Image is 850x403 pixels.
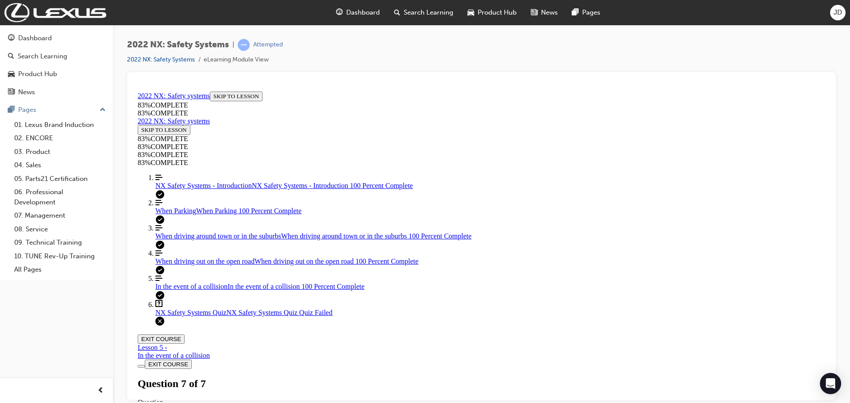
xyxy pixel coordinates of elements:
[4,55,127,63] div: 83 % COMPLETE
[4,311,691,319] div: Question
[4,29,127,63] section: Course Information
[147,144,337,152] span: When driving around town or in the suburbs 100 Percent Complete
[18,87,35,97] div: News
[531,7,537,18] span: news-icon
[4,66,109,82] a: Product Hub
[8,88,15,96] span: news-icon
[524,4,565,22] a: news-iconNews
[11,236,109,249] a: 09. Technical Training
[4,37,56,47] button: SKIP TO LESSON
[21,136,691,152] a: When driving around town or in the suburbs 100 Percent Complete
[4,28,109,102] button: DashboardSearch LearningProduct HubNews
[4,256,76,272] a: Lesson 5 - In the event of a collision
[4,4,691,239] section: Course Overview
[4,71,691,79] div: 83 % COMPLETE
[100,104,106,116] span: up-icon
[253,41,283,49] div: Attempted
[11,209,109,223] a: 07. Management
[4,290,691,302] h1: Question 7 of 7
[21,187,691,203] a: In the event of a collision 100 Percent Complete
[18,33,52,43] div: Dashboard
[11,172,109,186] a: 05. Parts21 Certification
[4,256,76,272] div: Lesson 5 -
[329,4,387,22] a: guage-iconDashboard
[11,249,109,263] a: 10. TUNE Rev-Up Training
[4,21,691,29] div: 83 % COMPLETE
[8,70,15,78] span: car-icon
[565,4,607,22] a: pages-iconPages
[4,4,76,12] a: 2022 NX: Safety systems
[4,3,106,22] img: Trak
[118,94,279,101] span: NX Safety Systems - Introduction 100 Percent Complete
[11,272,58,281] button: EXIT COURSE
[8,35,15,42] span: guage-icon
[336,7,343,18] span: guage-icon
[8,53,14,61] span: search-icon
[4,29,76,37] a: 2022 NX: Safety systems
[238,39,250,51] span: learningRecordVerb_ATTEMPT-icon
[18,51,67,61] div: Search Learning
[21,161,691,177] a: When driving out on the open road 100 Percent Complete
[62,119,167,127] span: When Parking 100 Percent Complete
[394,7,400,18] span: search-icon
[11,223,109,236] a: 08. Service
[478,8,517,18] span: Product Hub
[8,106,15,114] span: pages-icon
[21,94,118,101] span: NX Safety Systems - Introduction
[18,69,57,79] div: Product Hub
[467,7,474,18] span: car-icon
[4,30,109,46] a: Dashboard
[834,8,842,18] span: JD
[346,8,380,18] span: Dashboard
[21,119,62,127] span: When Parking
[11,185,109,209] a: 06. Professional Development
[93,195,230,202] span: In the event of a collision 100 Percent Complete
[4,63,691,71] div: 83 % COMPLETE
[4,4,691,29] section: Course Information
[11,263,109,276] a: All Pages
[11,118,109,132] a: 01. Lexus Brand Induction
[404,8,453,18] span: Search Learning
[541,8,558,18] span: News
[4,48,109,65] a: Search Learning
[11,158,109,172] a: 04. Sales
[76,4,128,13] button: SKIP TO LESSON
[4,84,109,100] a: News
[21,86,691,102] a: NX Safety Systems - Introduction 100 Percent Complete
[18,105,36,115] div: Pages
[21,212,691,229] a: NX Safety Systems Quiz Quiz Failed
[21,144,147,152] span: When driving around town or in the suburbs
[97,385,104,396] span: prev-icon
[11,145,109,159] a: 03. Product
[92,221,198,228] span: NX Safety Systems Quiz Quiz Failed
[4,102,109,118] button: Pages
[4,86,691,239] nav: Course Outline
[21,195,93,202] span: In the event of a collision
[820,373,841,394] div: Open Intercom Messenger
[21,169,120,177] span: When driving out on the open road
[582,8,600,18] span: Pages
[11,131,109,145] a: 02. ENCORE
[572,7,579,18] span: pages-icon
[4,264,76,272] div: In the event of a collision
[460,4,524,22] a: car-iconProduct Hub
[204,55,269,65] li: eLearning Module View
[232,40,234,50] span: |
[120,169,284,177] span: When driving out on the open road 100 Percent Complete
[4,47,127,55] div: 83 % COMPLETE
[127,40,229,50] span: 2022 NX: Safety Systems
[4,13,691,21] div: 83 % COMPLETE
[21,229,30,238] svg: Quiz failed
[21,221,92,228] span: NX Safety Systems Quiz
[4,246,50,256] button: EXIT COURSE
[21,111,691,127] a: When Parking 100 Percent Complete
[387,4,460,22] a: search-iconSearch Learning
[4,277,11,280] button: Toggle Course Overview
[830,5,846,20] button: JD
[127,56,195,63] a: 2022 NX: Safety Systems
